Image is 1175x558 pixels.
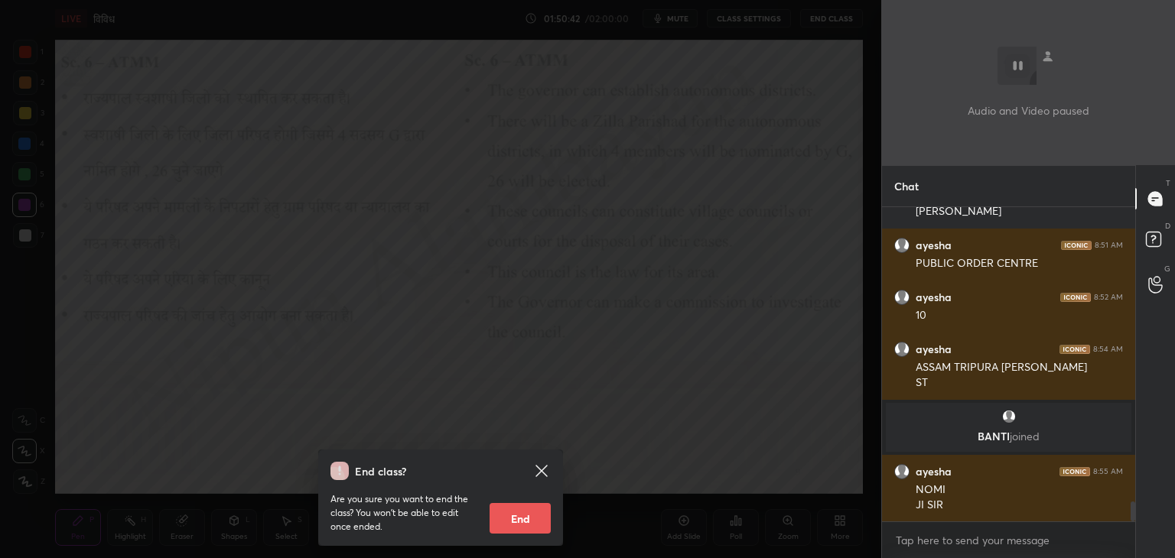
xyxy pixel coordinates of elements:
[916,342,952,356] h6: ayesha
[916,375,1123,391] div: ST
[916,308,1123,323] div: 10
[894,290,910,305] img: default.png
[916,238,952,252] h6: ayesha
[1094,293,1123,302] div: 8:52 AM
[968,102,1089,118] p: Audio and Video paused
[916,465,952,479] h6: ayesha
[1059,345,1090,354] img: iconic-dark.1390631f.png
[490,503,551,534] button: End
[1095,241,1123,250] div: 8:51 AM
[355,463,406,479] h4: End class?
[894,464,910,479] img: default.png
[1059,467,1090,476] img: iconic-dark.1390631f.png
[1165,220,1170,232] p: D
[1166,177,1170,189] p: T
[1001,409,1017,424] img: default.png
[894,238,910,253] img: default.png
[1060,293,1091,302] img: iconic-dark.1390631f.png
[916,360,1123,375] div: ASSAM TRIPURA [PERSON_NAME]
[1010,429,1040,443] span: joined
[916,482,1123,498] div: NOMI
[1164,263,1170,274] p: G
[882,166,931,206] p: Chat
[916,498,1123,513] div: JI SIR
[895,430,1122,443] p: BANTI
[1093,467,1123,476] div: 8:55 AM
[882,207,1135,522] div: grid
[916,256,1123,271] div: PUBLIC ORDER CENTRE
[330,492,477,534] p: Are you sure you want to end the class? You won’t be able to edit once ended.
[916,290,952,304] h6: ayesha
[1093,345,1123,354] div: 8:54 AM
[1061,241,1092,250] img: iconic-dark.1390631f.png
[916,204,1123,219] div: [PERSON_NAME]
[894,342,910,357] img: default.png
